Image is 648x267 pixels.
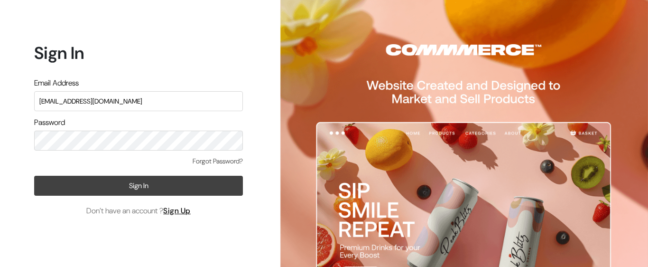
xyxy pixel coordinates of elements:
[163,206,191,216] a: Sign Up
[34,77,79,89] label: Email Address
[34,117,65,128] label: Password
[193,156,243,166] a: Forgot Password?
[86,205,191,217] span: Don’t have an account ?
[34,176,243,196] button: Sign In
[34,43,243,63] h1: Sign In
